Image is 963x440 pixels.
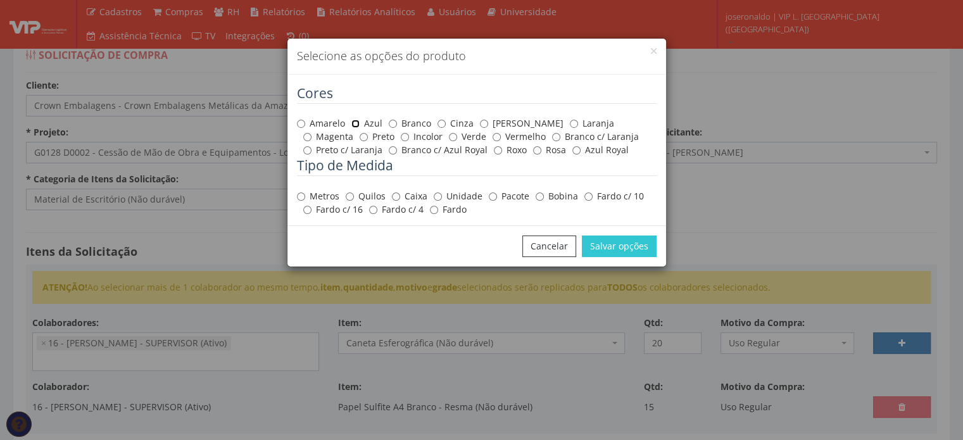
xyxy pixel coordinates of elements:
h4: Selecione as opções do produto [297,48,657,65]
label: Magenta [303,130,353,143]
label: Fardo [430,203,467,216]
label: Fardo c/ 16 [303,203,363,216]
label: Amarelo [297,117,345,130]
label: Quilos [346,190,386,203]
label: Cinza [437,117,474,130]
label: Laranja [570,117,614,130]
label: Azul Royal [572,144,629,156]
legend: Cores [297,84,657,104]
label: Fardo c/ 10 [584,190,644,203]
label: Rosa [533,144,566,156]
button: Salvar opções [582,236,657,257]
label: Verde [449,130,486,143]
legend: Tipo de Medida [297,156,657,176]
label: Bobina [536,190,578,203]
label: Branco [389,117,431,130]
label: Metros [297,190,339,203]
label: Caixa [392,190,427,203]
label: Fardo c/ 4 [369,203,424,216]
button: Cancelar [522,236,576,257]
label: Branco c/ Azul Royal [389,144,488,156]
label: Unidade [434,190,482,203]
label: Roxo [494,144,527,156]
label: Preto c/ Laranja [303,144,382,156]
label: Branco c/ Laranja [552,130,639,143]
label: Pacote [489,190,529,203]
label: Vermelho [493,130,546,143]
label: Azul [351,117,382,130]
label: Incolor [401,130,443,143]
label: [PERSON_NAME] [480,117,563,130]
label: Preto [360,130,394,143]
